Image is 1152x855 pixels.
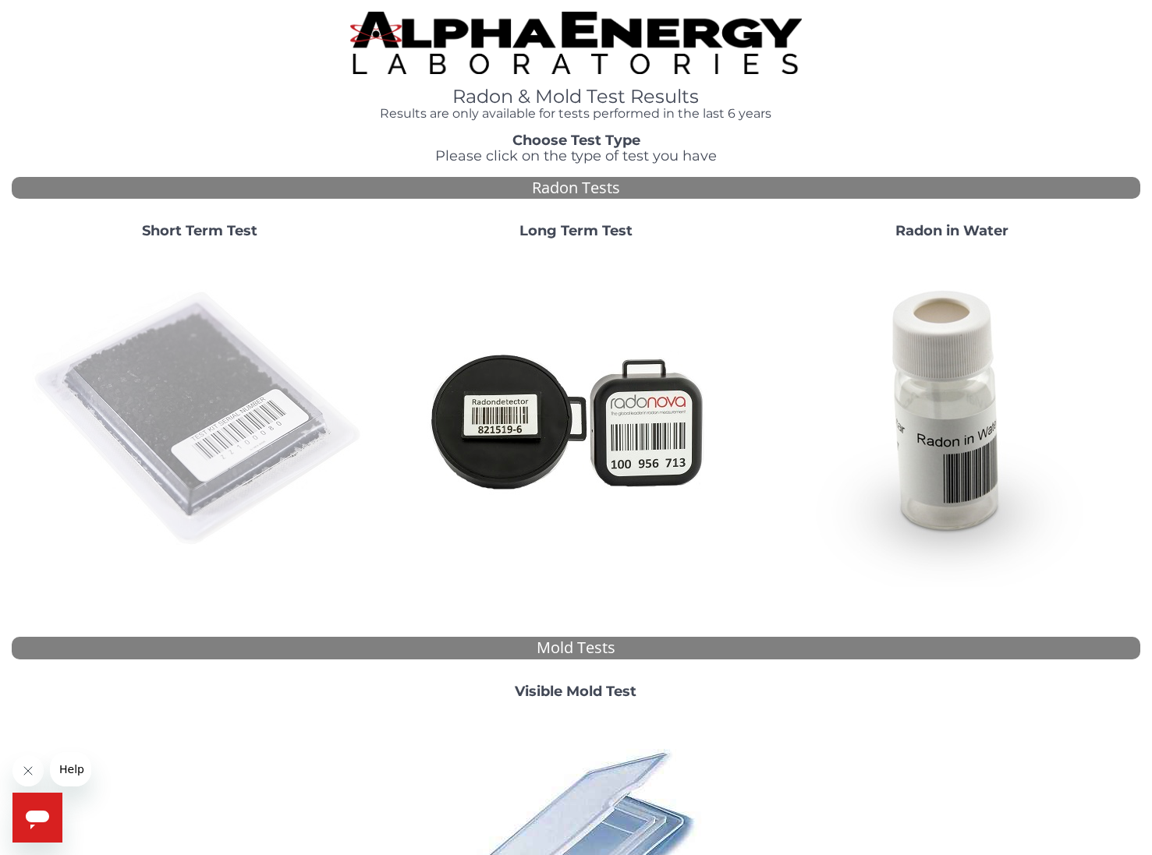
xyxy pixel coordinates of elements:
iframe: Message from company [50,752,91,786]
strong: Visible Mold Test [515,683,636,700]
strong: Choose Test Type [512,132,640,149]
strong: Radon in Water [895,222,1008,239]
div: Mold Tests [12,637,1140,659]
iframe: Close message [12,755,44,786]
img: RadoninWater.jpg [785,252,1120,587]
img: Radtrak2vsRadtrak3.jpg [408,252,743,587]
h1: Radon & Mold Test Results [350,87,802,107]
div: Radon Tests [12,177,1140,200]
span: Please click on the type of test you have [435,147,717,164]
img: TightCrop.jpg [350,12,802,74]
strong: Long Term Test [519,222,633,239]
h4: Results are only available for tests performed in the last 6 years [350,107,802,121]
img: ShortTerm.jpg [32,252,367,587]
iframe: Button to launch messaging window [12,793,62,843]
strong: Short Term Test [142,222,257,239]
